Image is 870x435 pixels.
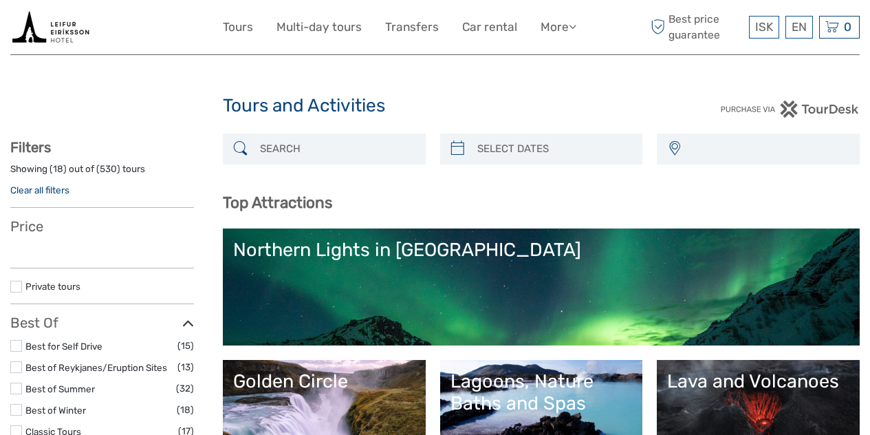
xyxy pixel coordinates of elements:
[385,17,439,37] a: Transfers
[223,193,332,212] b: Top Attractions
[25,383,95,394] a: Best of Summer
[176,381,194,396] span: (32)
[10,10,91,44] img: Book tours and activities with live availability from the tour operators in Iceland that we have ...
[100,162,117,176] label: 530
[233,370,415,392] div: Golden Circle
[10,162,194,184] div: Showing ( ) out of ( ) tours
[233,239,849,335] a: Northern Lights in [GEOGRAPHIC_DATA]
[667,370,849,392] div: Lava and Volcanoes
[10,139,51,156] strong: Filters
[720,100,860,118] img: PurchaseViaTourDesk.png
[25,405,86,416] a: Best of Winter
[647,12,746,42] span: Best price guarantee
[755,20,773,34] span: ISK
[10,218,194,235] h3: Price
[10,184,69,195] a: Clear all filters
[223,17,253,37] a: Tours
[842,20,853,34] span: 0
[177,359,194,375] span: (13)
[25,362,167,373] a: Best of Reykjanes/Eruption Sites
[10,315,194,331] h3: Best Of
[53,162,63,176] label: 18
[276,17,362,37] a: Multi-day tours
[541,17,576,37] a: More
[472,137,636,161] input: SELECT DATES
[233,239,849,261] div: Northern Lights in [GEOGRAPHIC_DATA]
[223,95,648,117] h1: Tours and Activities
[25,281,80,292] a: Private tours
[177,402,194,418] span: (18)
[25,341,102,352] a: Best for Self Drive
[462,17,517,37] a: Car rental
[785,16,813,39] div: EN
[254,137,419,161] input: SEARCH
[177,338,194,354] span: (15)
[450,370,633,415] div: Lagoons, Nature Baths and Spas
